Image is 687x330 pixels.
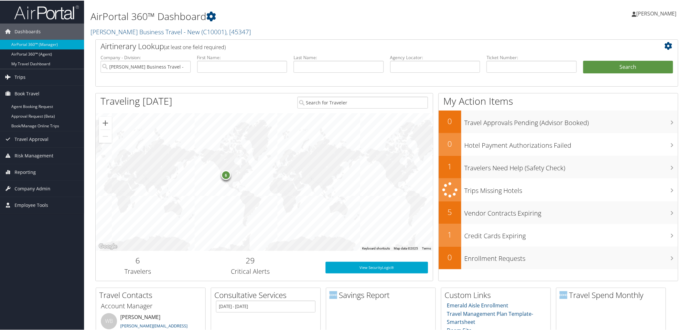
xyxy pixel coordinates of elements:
div: 6 [221,170,231,179]
h2: 0 [439,251,461,262]
img: Google [97,242,119,250]
h2: 29 [185,254,316,265]
span: Company Admin [15,180,50,196]
img: domo-logo.png [329,291,337,298]
h2: 1 [439,160,461,171]
a: Travel Management Plan Template- Smartsheet [447,310,533,325]
a: 1Travelers Need Help (Safety Check) [439,155,678,178]
span: Trips [15,69,26,85]
a: 5Vendor Contracts Expiring [439,201,678,223]
h3: Travelers Need Help (Safety Check) [465,160,678,172]
span: (at least one field required) [164,43,226,50]
span: [PERSON_NAME] [637,9,677,16]
span: ( C10001 ) [201,27,226,36]
a: Trips Missing Hotels [439,178,678,201]
h2: 1 [439,229,461,240]
input: Search for Traveler [297,96,428,108]
button: Zoom in [99,116,112,129]
h3: Critical Alerts [185,266,316,275]
h3: Enrollment Requests [465,250,678,262]
h3: Travelers [101,266,175,275]
span: Dashboards [15,23,41,39]
label: Agency Locator: [390,54,480,60]
a: Terms (opens in new tab) [422,246,431,250]
span: Map data ©2025 [394,246,418,250]
h3: Hotel Payment Authorizations Failed [465,137,678,149]
h2: Travel Spend Monthly [560,289,666,300]
span: Book Travel [15,85,39,101]
h2: Travel Contacts [99,289,205,300]
label: Last Name: [294,54,384,60]
span: Risk Management [15,147,53,163]
h3: Vendor Contracts Expiring [465,205,678,217]
span: Reporting [15,164,36,180]
h2: 0 [439,138,461,149]
h3: Account Manager [101,301,200,310]
h1: My Action Items [439,94,678,107]
h1: Traveling [DATE] [101,94,172,107]
span: , [ 45347 ] [226,27,251,36]
h2: Consultative Services [214,289,320,300]
h3: Travel Approvals Pending (Advisor Booked) [465,114,678,127]
button: Search [583,60,673,73]
h2: Airtinerary Lookup [101,40,625,51]
h2: 5 [439,206,461,217]
h2: 6 [101,254,175,265]
a: 0Hotel Payment Authorizations Failed [439,133,678,155]
span: Travel Approval [15,131,48,147]
a: [PERSON_NAME] Business Travel - New [91,27,251,36]
h2: Custom Links [445,289,551,300]
span: Employee Tools [15,197,48,213]
a: 0Enrollment Requests [439,246,678,269]
a: 0Travel Approvals Pending (Advisor Booked) [439,110,678,133]
label: Company - Division: [101,54,191,60]
h3: Credit Cards Expiring [465,228,678,240]
button: Keyboard shortcuts [362,246,390,250]
label: First Name: [197,54,287,60]
a: View SecurityLogic® [326,261,428,273]
img: airportal-logo.png [14,4,79,19]
button: Zoom out [99,129,112,142]
a: [PERSON_NAME] [632,3,683,23]
a: Open this area in Google Maps (opens a new window) [97,242,119,250]
a: Emerald Aisle Enrollment [447,301,509,308]
img: domo-logo.png [560,291,567,298]
h1: AirPortal 360™ Dashboard [91,9,486,23]
a: 1Credit Cards Expiring [439,223,678,246]
label: Ticket Number: [487,54,577,60]
div: WB [101,313,117,329]
h2: Savings Report [329,289,435,300]
h2: 0 [439,115,461,126]
h3: Trips Missing Hotels [465,182,678,195]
